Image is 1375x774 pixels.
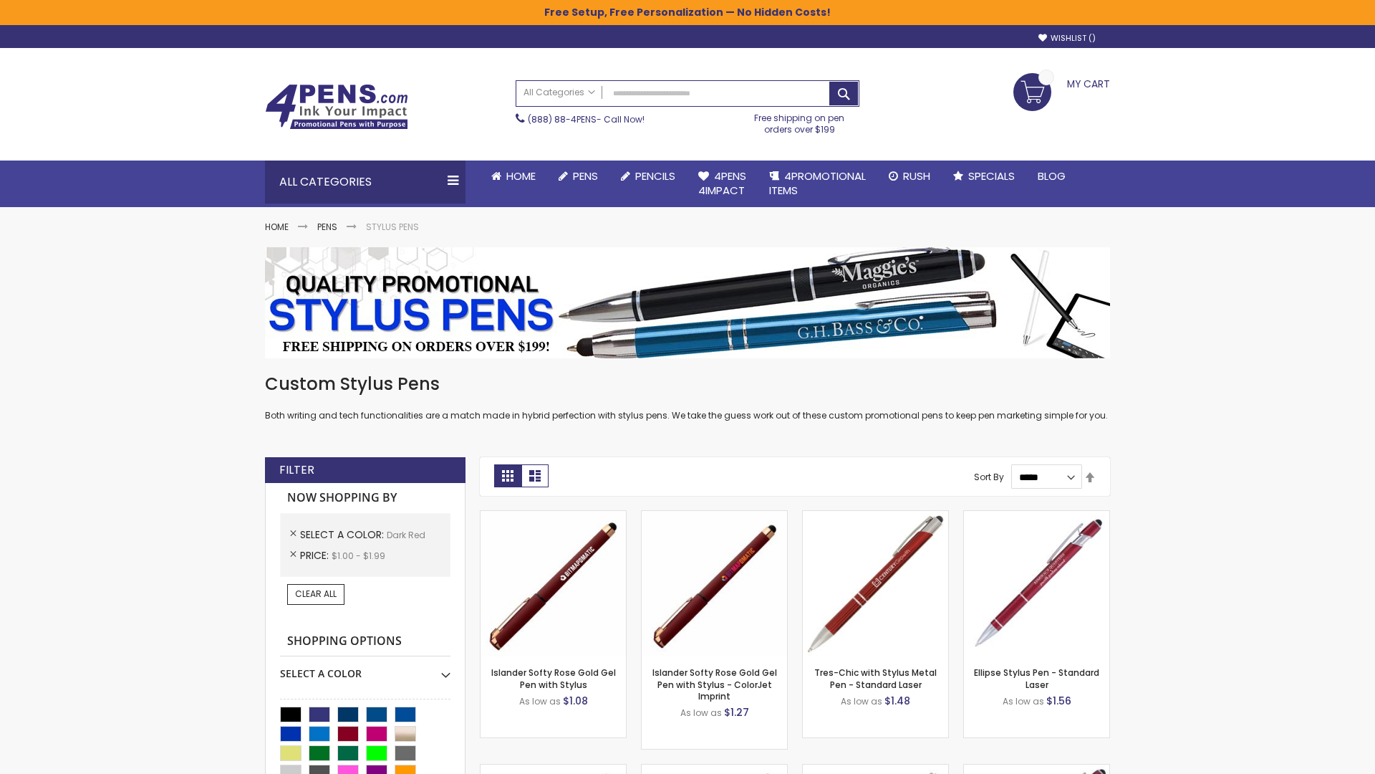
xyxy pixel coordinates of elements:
[524,87,595,98] span: All Categories
[1038,168,1066,183] span: Blog
[769,168,866,198] span: 4PROMOTIONAL ITEMS
[877,161,942,192] a: Rush
[506,168,536,183] span: Home
[280,483,450,513] strong: Now Shopping by
[652,666,777,702] a: Islander Softy Rose Gold Gel Pen with Stylus - ColorJet Imprint
[1046,694,1071,708] span: $1.56
[265,373,1110,422] div: Both writing and tech functionalities are a match made in hybrid perfection with stylus pens. We ...
[295,588,337,600] span: Clear All
[481,510,626,522] a: Islander Softy Rose Gold Gel Pen with Stylus-Dark Red
[724,705,749,720] span: $1.27
[814,666,937,690] a: Tres-Chic with Stylus Metal Pen - Standard Laser
[642,510,787,522] a: Islander Softy Rose Gold Gel Pen with Stylus - ColorJet Imprint-Dark Red
[841,695,882,707] span: As low as
[480,161,547,192] a: Home
[317,221,337,233] a: Pens
[494,464,521,487] strong: Grid
[491,666,616,690] a: Islander Softy Rose Gold Gel Pen with Stylus
[265,247,1110,358] img: Stylus Pens
[528,113,597,125] a: (888) 88-4PENS
[1003,695,1044,707] span: As low as
[573,168,598,183] span: Pens
[740,107,860,135] div: Free shipping on pen orders over $199
[687,161,758,207] a: 4Pens4impact
[279,462,314,478] strong: Filter
[803,511,948,656] img: Tres-Chic with Stylus Metal Pen - Standard Laser-Dark Red
[528,113,645,125] span: - Call Now!
[968,168,1015,183] span: Specials
[903,168,930,183] span: Rush
[387,529,425,541] span: Dark Red
[964,510,1109,522] a: Ellipse Stylus Pen - Standard Laser-Dark Red
[1038,33,1096,44] a: Wishlist
[366,221,419,233] strong: Stylus Pens
[265,221,289,233] a: Home
[642,511,787,656] img: Islander Softy Rose Gold Gel Pen with Stylus - ColorJet Imprint-Dark Red
[265,161,465,204] div: All Categories
[300,527,387,542] span: Select A Color
[803,510,948,522] a: Tres-Chic with Stylus Metal Pen - Standard Laser-Dark Red
[758,161,877,207] a: 4PROMOTIONALITEMS
[332,550,385,562] span: $1.00 - $1.99
[519,695,561,707] span: As low as
[884,694,910,708] span: $1.48
[547,161,609,192] a: Pens
[974,471,1004,483] label: Sort By
[609,161,687,192] a: Pencils
[974,666,1099,690] a: Ellipse Stylus Pen - Standard Laser
[265,84,408,130] img: 4Pens Custom Pens and Promotional Products
[942,161,1026,192] a: Specials
[300,548,332,563] span: Price
[698,168,746,198] span: 4Pens 4impact
[280,656,450,681] div: Select A Color
[287,584,344,604] a: Clear All
[1026,161,1077,192] a: Blog
[680,707,722,719] span: As low as
[481,511,626,656] img: Islander Softy Rose Gold Gel Pen with Stylus-Dark Red
[280,626,450,657] strong: Shopping Options
[964,511,1109,656] img: Ellipse Stylus Pen - Standard Laser-Dark Red
[563,694,588,708] span: $1.08
[516,81,602,105] a: All Categories
[265,373,1110,396] h1: Custom Stylus Pens
[635,168,675,183] span: Pencils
